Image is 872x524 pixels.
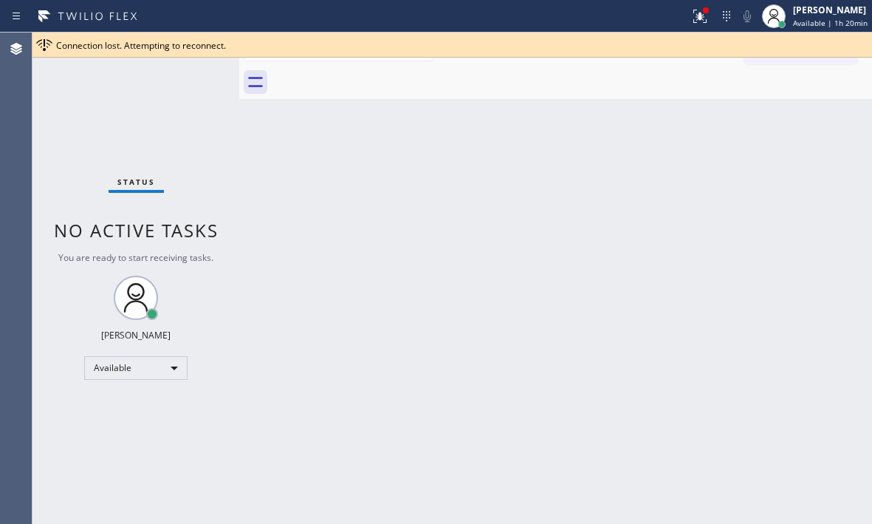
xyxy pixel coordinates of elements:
[54,218,219,242] span: No active tasks
[737,6,758,27] button: Mute
[56,39,226,52] span: Connection lost. Attempting to reconnect.
[793,18,868,28] span: Available | 1h 20min
[793,4,868,16] div: [PERSON_NAME]
[84,356,188,380] div: Available
[101,329,171,341] div: [PERSON_NAME]
[117,177,155,187] span: Status
[58,251,213,264] span: You are ready to start receiving tasks.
